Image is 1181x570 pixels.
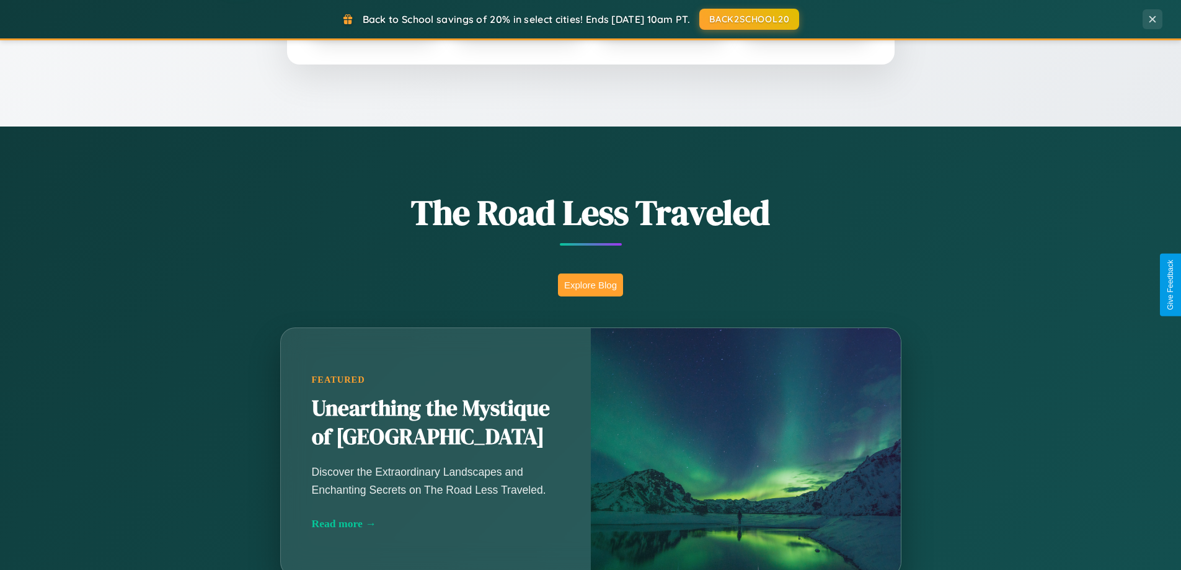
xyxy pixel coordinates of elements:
[312,375,560,385] div: Featured
[312,517,560,530] div: Read more →
[558,274,623,296] button: Explore Blog
[699,9,799,30] button: BACK2SCHOOL20
[312,463,560,498] p: Discover the Extraordinary Landscapes and Enchanting Secrets on The Road Less Traveled.
[363,13,690,25] span: Back to School savings of 20% in select cities! Ends [DATE] 10am PT.
[312,394,560,452] h2: Unearthing the Mystique of [GEOGRAPHIC_DATA]
[1166,260,1175,310] div: Give Feedback
[219,189,963,236] h1: The Road Less Traveled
